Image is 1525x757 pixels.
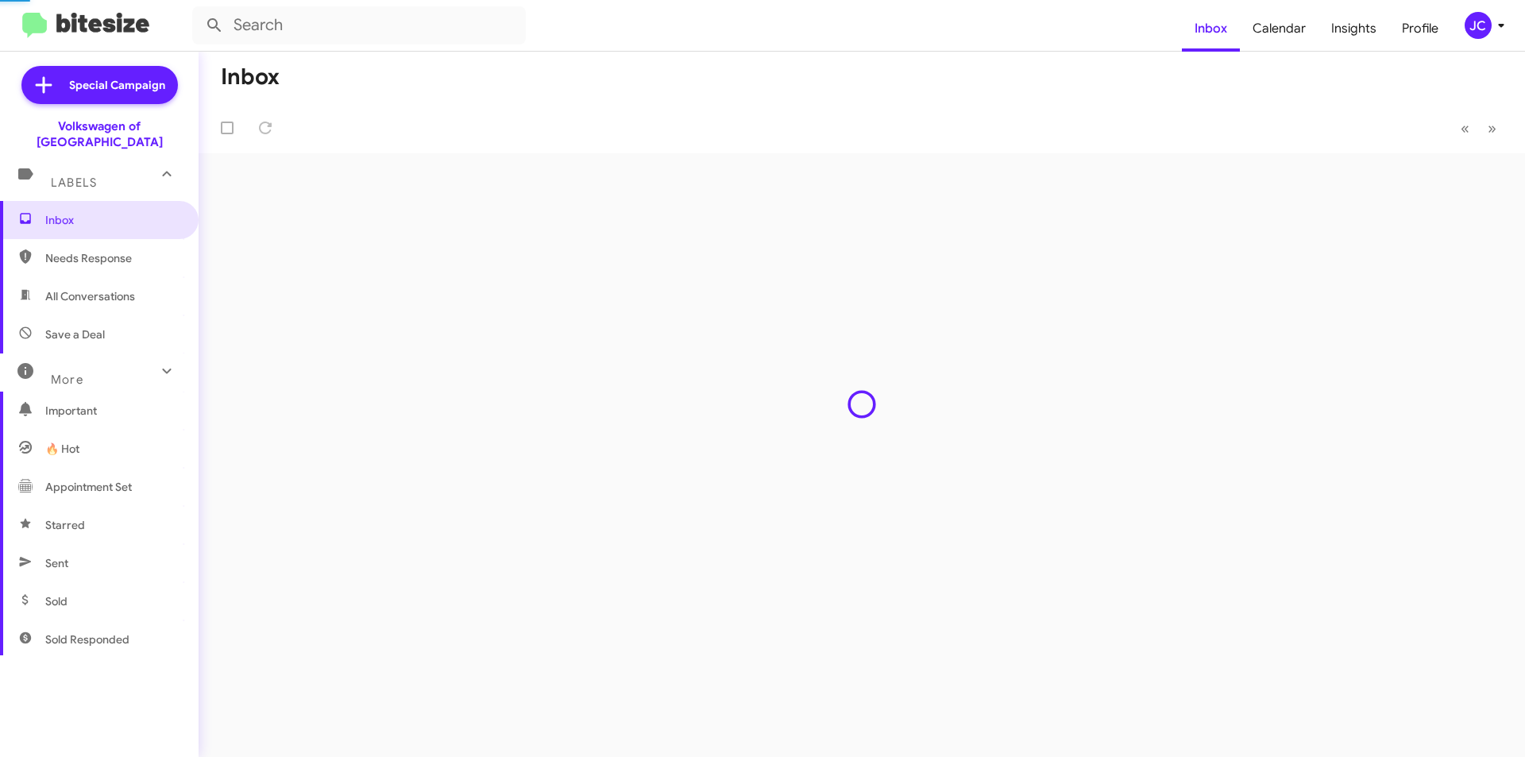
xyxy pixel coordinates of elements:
[1318,6,1389,52] a: Insights
[45,593,68,609] span: Sold
[45,441,79,457] span: 🔥 Hot
[45,403,180,419] span: Important
[1488,118,1496,138] span: »
[1451,112,1479,145] button: Previous
[45,288,135,304] span: All Conversations
[1451,12,1508,39] button: JC
[21,66,178,104] a: Special Campaign
[1461,118,1469,138] span: «
[45,479,132,495] span: Appointment Set
[1478,112,1506,145] button: Next
[69,77,165,93] span: Special Campaign
[45,555,68,571] span: Sent
[45,517,85,533] span: Starred
[1465,12,1492,39] div: JC
[45,212,180,228] span: Inbox
[45,326,105,342] span: Save a Deal
[221,64,280,90] h1: Inbox
[192,6,526,44] input: Search
[1452,112,1506,145] nav: Page navigation example
[1240,6,1318,52] a: Calendar
[51,176,97,190] span: Labels
[45,631,129,647] span: Sold Responded
[51,373,83,387] span: More
[1182,6,1240,52] a: Inbox
[45,250,180,266] span: Needs Response
[1389,6,1451,52] a: Profile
